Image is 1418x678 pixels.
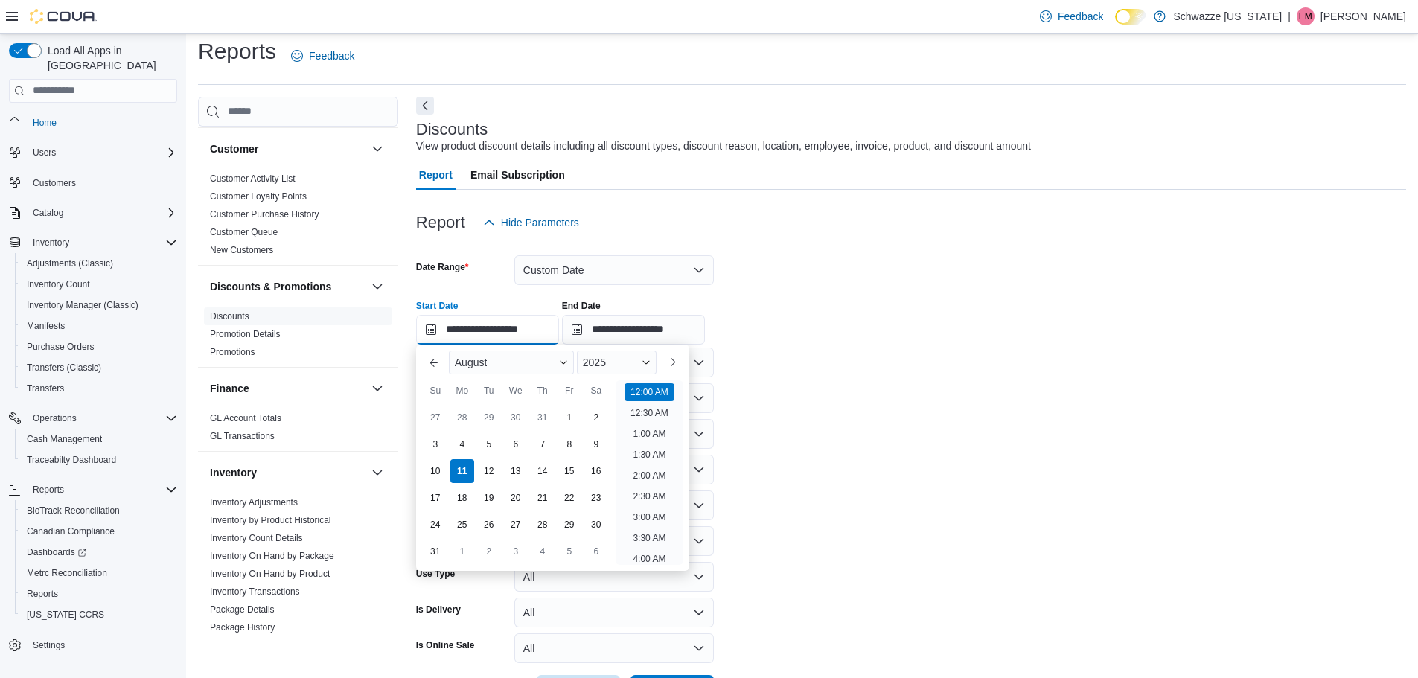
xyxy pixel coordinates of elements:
[514,255,714,285] button: Custom Date
[21,255,177,272] span: Adjustments (Classic)
[1034,1,1109,31] a: Feedback
[210,279,331,294] h3: Discounts & Promotions
[210,515,331,525] a: Inventory by Product Historical
[514,562,714,592] button: All
[627,529,671,547] li: 3:30 AM
[558,540,581,563] div: day-5
[416,121,488,138] h3: Discounts
[210,533,303,543] a: Inventory Count Details
[424,432,447,456] div: day-3
[627,446,671,464] li: 1:30 AM
[15,316,183,336] button: Manifests
[21,359,107,377] a: Transfers (Classic)
[15,336,183,357] button: Purchase Orders
[210,329,281,339] a: Promotion Details
[210,381,365,396] button: Finance
[558,406,581,429] div: day-1
[210,551,334,561] a: Inventory On Hand by Package
[531,540,555,563] div: day-4
[15,542,183,563] a: Dashboards
[693,499,705,511] button: Open list of options
[514,598,714,627] button: All
[584,432,608,456] div: day-9
[210,604,275,615] a: Package Details
[693,356,705,368] button: Open list of options
[210,431,275,441] a: GL Transactions
[693,392,705,404] button: Open list of options
[33,237,69,249] span: Inventory
[477,513,501,537] div: day-26
[210,209,319,220] a: Customer Purchase History
[422,351,446,374] button: Previous Month
[21,585,64,603] a: Reports
[27,636,177,654] span: Settings
[584,406,608,429] div: day-2
[3,112,183,133] button: Home
[210,465,257,480] h3: Inventory
[33,484,64,496] span: Reports
[660,351,683,374] button: Next month
[27,636,71,654] a: Settings
[21,522,177,540] span: Canadian Compliance
[3,232,183,253] button: Inventory
[584,379,608,403] div: Sa
[504,432,528,456] div: day-6
[504,540,528,563] div: day-3
[616,380,683,565] ul: Time
[21,338,100,356] a: Purchase Orders
[558,379,581,403] div: Fr
[210,208,319,220] span: Customer Purchase History
[693,464,705,476] button: Open list of options
[210,569,330,579] a: Inventory On Hand by Product
[416,138,1031,154] div: View product discount details including all discount types, discount reason, location, employee, ...
[21,275,96,293] a: Inventory Count
[210,568,330,580] span: Inventory On Hand by Product
[3,408,183,429] button: Operations
[210,514,331,526] span: Inventory by Product Historical
[416,639,475,651] label: Is Online Sale
[15,583,183,604] button: Reports
[210,173,296,185] span: Customer Activity List
[21,359,177,377] span: Transfers (Classic)
[210,310,249,322] span: Discounts
[450,379,474,403] div: Mo
[198,36,276,66] h1: Reports
[27,144,177,161] span: Users
[27,114,63,132] a: Home
[477,208,585,237] button: Hide Parameters
[416,300,459,312] label: Start Date
[210,244,273,256] span: New Customers
[27,234,177,252] span: Inventory
[27,234,75,252] button: Inventory
[477,432,501,456] div: day-5
[368,278,386,295] button: Discounts & Promotions
[531,513,555,537] div: day-28
[450,540,474,563] div: day-1
[21,317,71,335] a: Manifests
[210,496,298,508] span: Inventory Adjustments
[21,317,177,335] span: Manifests
[210,173,296,184] a: Customer Activity List
[504,513,528,537] div: day-27
[3,142,183,163] button: Users
[558,513,581,537] div: day-29
[21,502,177,519] span: BioTrack Reconciliation
[21,338,177,356] span: Purchase Orders
[693,535,705,547] button: Open list of options
[27,525,115,537] span: Canadian Compliance
[33,412,77,424] span: Operations
[422,404,610,565] div: August, 2025
[416,261,469,273] label: Date Range
[210,381,249,396] h3: Finance
[27,258,113,269] span: Adjustments (Classic)
[27,113,177,132] span: Home
[27,609,104,621] span: [US_STATE] CCRS
[21,543,92,561] a: Dashboards
[21,275,177,293] span: Inventory Count
[27,320,65,332] span: Manifests
[27,454,116,466] span: Traceabilty Dashboard
[21,380,177,397] span: Transfers
[504,486,528,510] div: day-20
[210,413,281,423] a: GL Account Totals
